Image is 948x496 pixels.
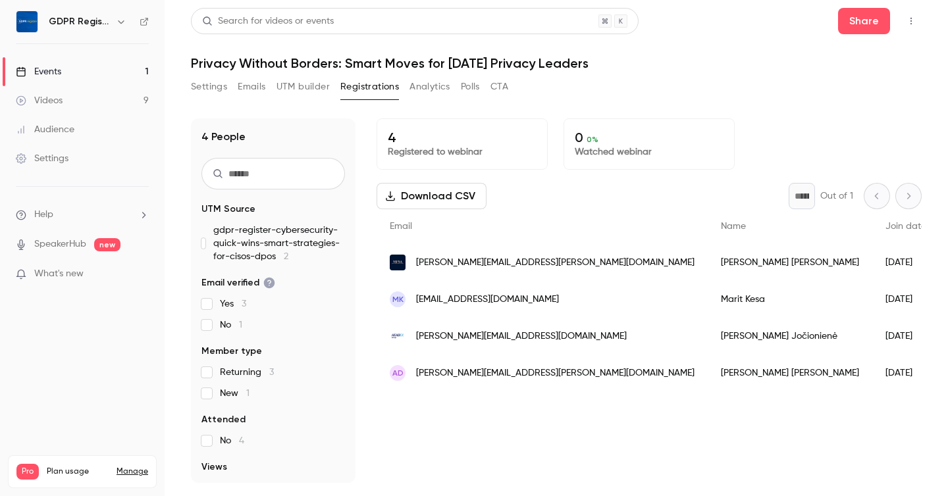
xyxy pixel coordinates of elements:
p: 0 [575,130,724,145]
button: Settings [191,76,227,97]
button: CTA [490,76,508,97]
span: Views [201,460,227,474]
span: new [94,238,120,251]
div: Events [16,65,61,78]
span: [PERSON_NAME][EMAIL_ADDRESS][DOMAIN_NAME] [416,330,627,343]
span: Help [34,208,53,222]
span: What's new [34,267,84,281]
button: Polls [461,76,480,97]
button: Share [838,8,890,34]
div: [DATE] [872,281,939,318]
div: Audience [16,123,74,136]
span: Member type [201,345,262,358]
span: gdpr-register-cybersecurity-quick-wins-smart-strategies-for-cisos-dpos [213,224,345,263]
button: Emails [238,76,265,97]
li: help-dropdown-opener [16,208,149,222]
p: 4 [388,130,537,145]
span: Yes [220,297,246,310]
div: [DATE] [872,318,939,355]
span: Plan usage [47,466,109,477]
button: UTM builder [276,76,330,97]
img: headex.eu [390,328,406,344]
div: Videos [16,94,63,107]
span: Join date [885,222,926,231]
span: Attended [201,413,246,426]
button: Download CSV [377,183,487,209]
span: 3 [242,299,246,309]
span: MK [392,293,404,305]
img: GDPR Register [16,11,38,32]
span: 3 [269,368,274,377]
span: Pro [16,464,39,480]
div: [DATE] [872,355,939,391]
span: 1 [246,389,250,398]
span: [PERSON_NAME][EMAIL_ADDRESS][PERSON_NAME][DOMAIN_NAME] [416,256,695,270]
span: 1 [239,320,242,330]
span: 0 % [587,135,598,144]
h1: Privacy Without Borders: Smart Moves for [DATE] Privacy Leaders [191,55,922,71]
span: [EMAIL_ADDRESS][DOMAIN_NAME] [416,293,559,307]
span: No [220,434,244,447]
div: [DATE] [872,244,939,281]
span: Returning [220,366,274,379]
div: [PERSON_NAME] Jočionienė [708,318,872,355]
button: Registrations [340,76,399,97]
button: Analytics [409,76,450,97]
div: Marit Kesa [708,281,872,318]
span: [PERSON_NAME][EMAIL_ADDRESS][PERSON_NAME][DOMAIN_NAME] [416,366,695,380]
div: [PERSON_NAME] [PERSON_NAME] [708,355,872,391]
a: SpeakerHub [34,237,86,251]
p: No results [201,482,345,495]
span: UTM Source [201,203,255,216]
span: No [220,318,242,332]
div: [PERSON_NAME] [PERSON_NAME] [708,244,872,281]
p: Watched webinar [575,145,724,159]
span: 2 [284,252,288,261]
a: Manage [117,466,148,477]
img: mfsa.mt [390,255,406,270]
h1: 4 People [201,129,246,145]
div: Settings [16,152,68,165]
span: 4 [239,436,244,445]
span: AD [392,367,404,379]
span: New [220,387,250,400]
p: Registered to webinar [388,145,537,159]
div: Search for videos or events [202,14,334,28]
h6: GDPR Register [49,15,111,28]
span: Email [390,222,412,231]
span: Name [721,222,746,231]
span: Email verified [201,276,275,289]
p: Out of 1 [820,189,853,203]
